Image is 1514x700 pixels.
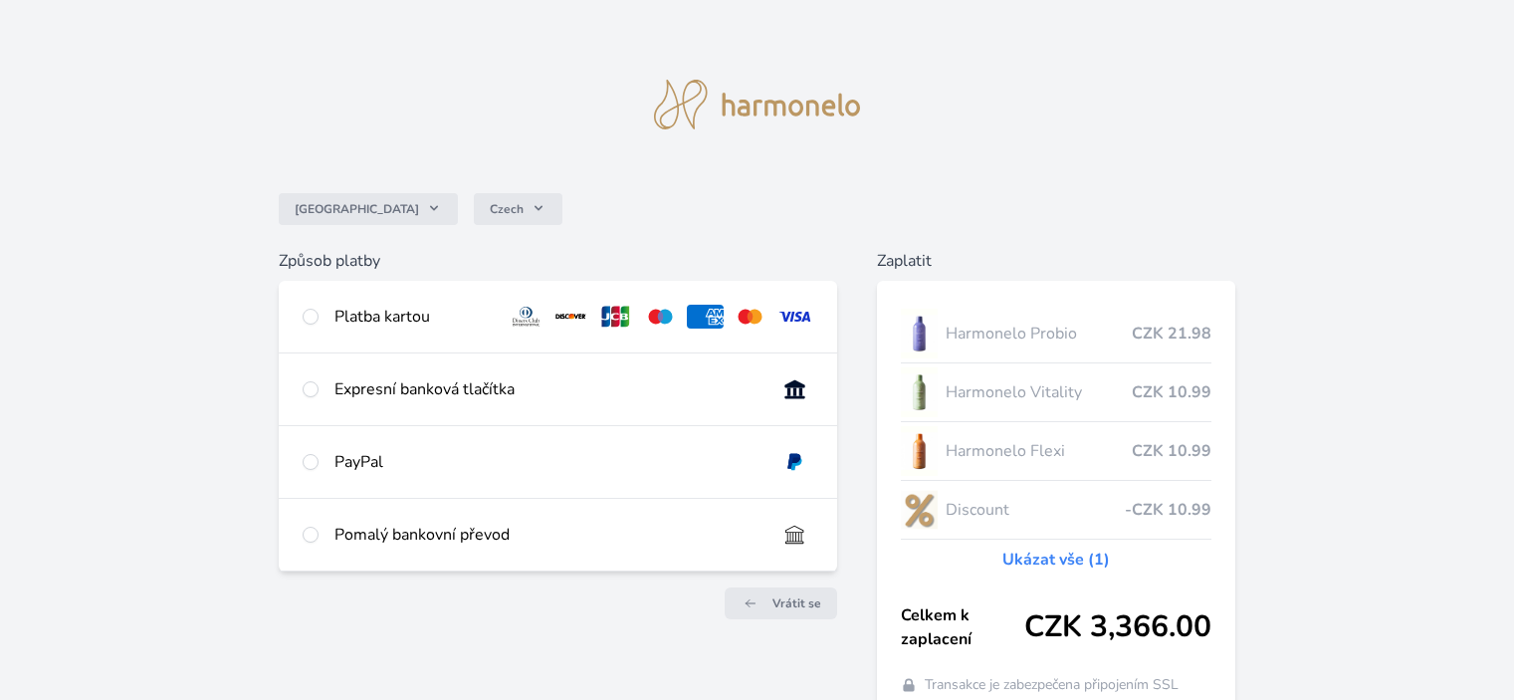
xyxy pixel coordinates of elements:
img: CLEAN_VITALITY_se_stinem_x-lo.jpg [901,367,939,417]
img: bankTransfer_IBAN.svg [776,523,813,547]
span: Celkem k zaplacení [901,603,1024,651]
span: [GEOGRAPHIC_DATA] [295,201,419,217]
img: CLEAN_FLEXI_se_stinem_x-hi_(1)-lo.jpg [901,426,939,476]
img: logo.svg [654,80,861,129]
span: Discount [946,498,1124,522]
div: Pomalý bankovní převod [334,523,759,547]
span: CZK 10.99 [1132,380,1211,404]
img: amex.svg [687,305,724,329]
span: Czech [490,201,524,217]
span: CZK 3,366.00 [1024,609,1211,645]
img: onlineBanking_CZ.svg [776,377,813,401]
img: visa.svg [776,305,813,329]
img: jcb.svg [597,305,634,329]
h6: Zaplatit [877,249,1235,273]
button: [GEOGRAPHIC_DATA] [279,193,458,225]
h6: Způsob platby [279,249,836,273]
span: -CZK 10.99 [1125,498,1211,522]
img: discount-lo.png [901,485,939,535]
span: Harmonelo Probio [946,322,1131,346]
span: CZK 21.98 [1132,322,1211,346]
div: Platba kartou [334,305,492,329]
span: CZK 10.99 [1132,439,1211,463]
span: Transakce je zabezpečena připojením SSL [925,675,1179,695]
img: paypal.svg [776,450,813,474]
span: Vrátit se [772,595,821,611]
div: Expresní banková tlačítka [334,377,759,401]
div: PayPal [334,450,759,474]
span: Harmonelo Flexi [946,439,1131,463]
img: maestro.svg [642,305,679,329]
img: discover.svg [552,305,589,329]
a: Vrátit se [725,587,837,619]
img: CLEAN_PROBIO_se_stinem_x-lo.jpg [901,309,939,358]
img: mc.svg [732,305,768,329]
img: diners.svg [508,305,544,329]
span: Harmonelo Vitality [946,380,1131,404]
button: Czech [474,193,562,225]
a: Ukázat vše (1) [1002,548,1110,572]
